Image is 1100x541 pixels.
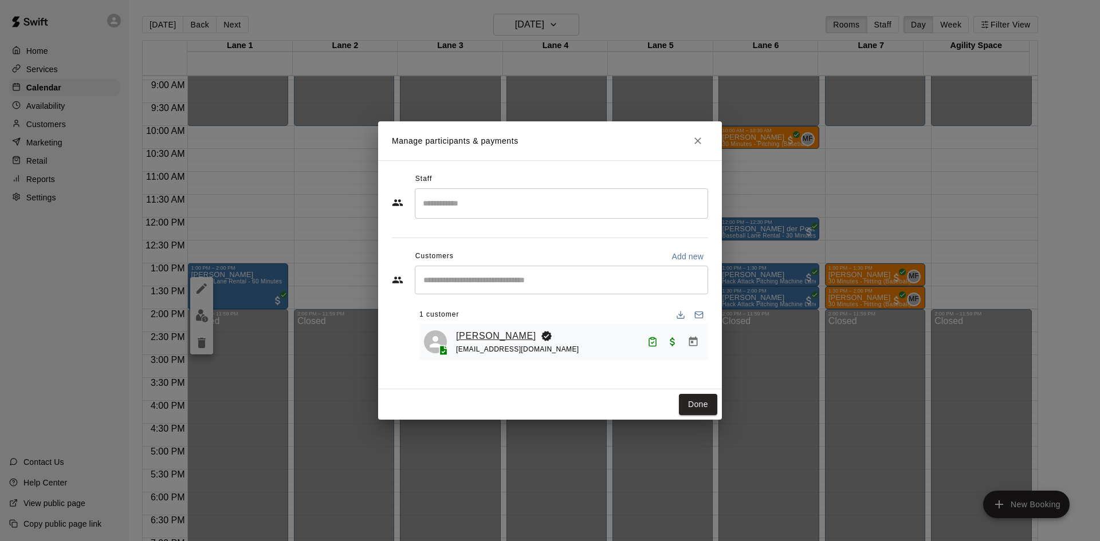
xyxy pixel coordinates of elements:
a: [PERSON_NAME] [456,329,536,343]
button: Add new [667,247,708,266]
span: 1 customer [419,306,459,324]
span: Customers [415,247,454,266]
button: Close [687,131,708,151]
svg: Staff [392,197,403,208]
p: Add new [671,251,704,262]
svg: Booking Owner [541,330,552,342]
div: Search staff [415,188,708,219]
button: Manage bookings & payment [683,331,704,352]
button: Done [679,394,717,415]
span: [EMAIL_ADDRESS][DOMAIN_NAME] [456,345,579,353]
button: Attended [643,332,662,352]
span: Staff [415,170,432,188]
button: Email participants [690,306,708,324]
svg: Customers [392,274,403,286]
span: Waived payment [662,337,683,346]
div: Start typing to search customers... [415,266,708,294]
div: Jake Brown [424,330,447,353]
button: Download list [671,306,690,324]
p: Manage participants & payments [392,135,518,147]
